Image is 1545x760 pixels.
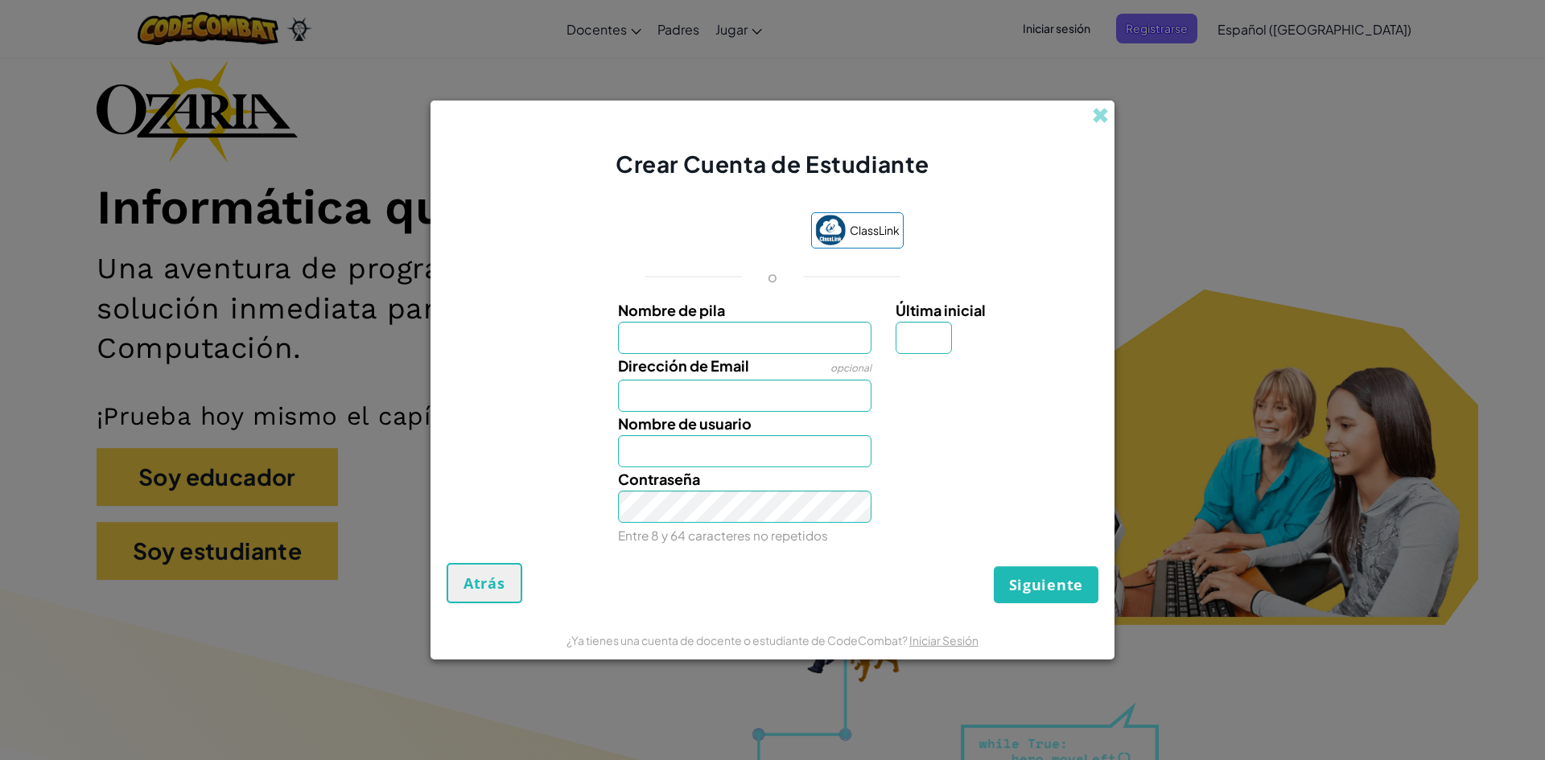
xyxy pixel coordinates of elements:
a: Iniciar Sesión [909,633,978,647]
button: Atrás [447,563,522,603]
span: Atrás [463,573,505,593]
span: Dirección de Email [618,356,749,375]
span: ClassLink [850,219,900,242]
button: Siguiente [994,566,1098,603]
img: classlink-logo-small.png [815,215,846,245]
iframe: Botón de Acceder con Google [634,214,803,249]
small: Entre 8 y 64 caracteres no repetidos [618,528,828,543]
span: ¿Ya tienes una cuenta de docente o estudiante de CodeCombat? [566,633,909,647]
span: Crear Cuenta de Estudiante [616,150,929,178]
span: opcional [830,362,871,374]
span: Contraseña [618,470,700,488]
span: Nombre de usuario [618,414,752,433]
span: Nombre de pila [618,301,725,319]
span: Última inicial [896,301,986,319]
span: Siguiente [1009,575,1083,594]
p: o [768,267,777,286]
